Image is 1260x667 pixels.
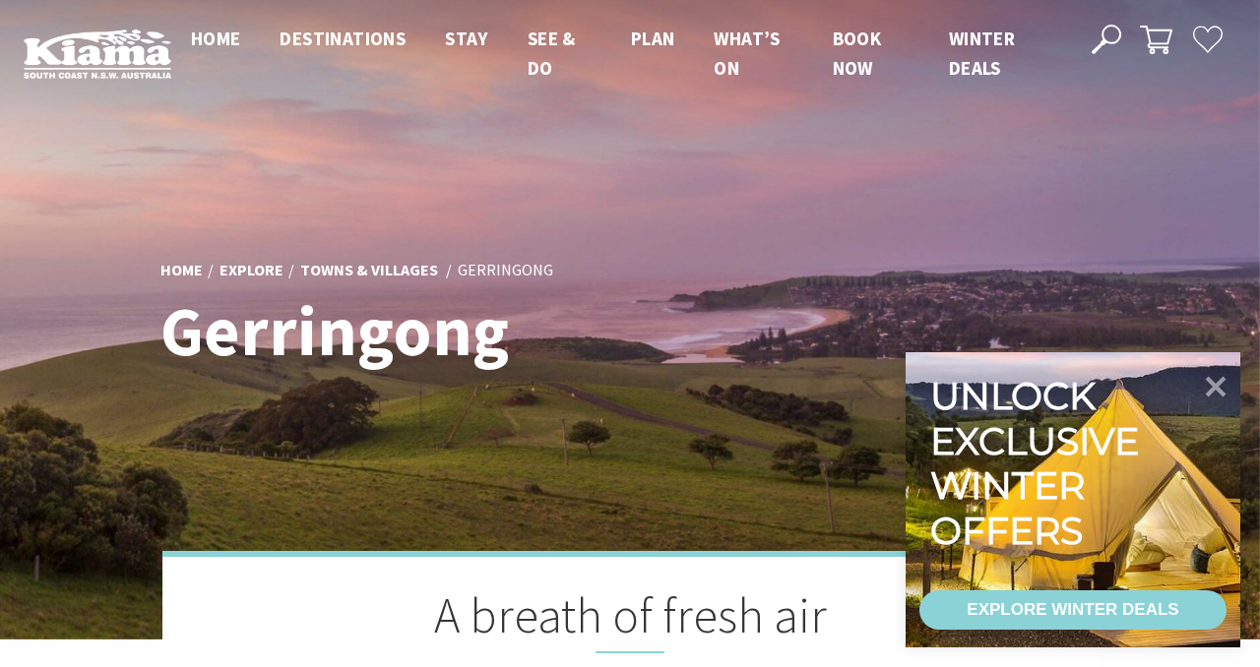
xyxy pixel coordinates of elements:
nav: Main Menu [171,24,1070,84]
h2: A breath of fresh air [261,586,999,653]
div: EXPLORE WINTER DEALS [967,590,1178,630]
span: Plan [631,27,675,50]
span: Home [191,27,241,50]
a: Explore [220,260,283,281]
div: Unlock exclusive winter offers [930,374,1148,553]
img: Kiama Logo [24,29,171,80]
span: Winter Deals [949,27,1015,80]
a: EXPLORE WINTER DEALS [919,590,1227,630]
h1: Gerringong [160,293,717,369]
span: See & Do [528,27,576,80]
a: Home [160,260,203,281]
span: Book now [833,27,882,80]
span: What’s On [714,27,780,80]
a: Towns & Villages [300,260,438,281]
li: Gerringong [458,258,553,283]
span: Destinations [280,27,406,50]
span: Stay [445,27,488,50]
